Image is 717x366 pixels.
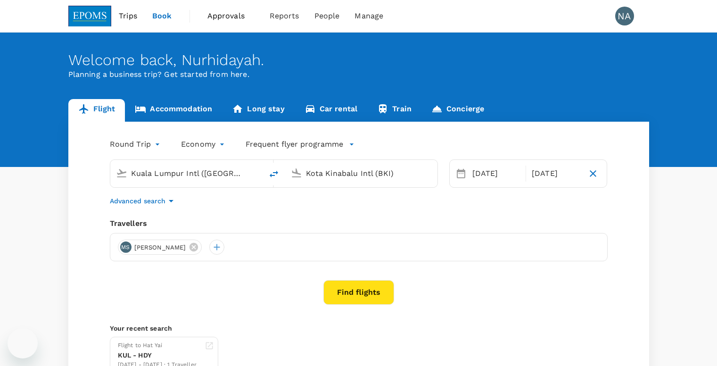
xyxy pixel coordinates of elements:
div: Round Trip [110,137,163,152]
a: Long stay [222,99,294,122]
span: People [314,10,340,22]
div: [DATE] [469,164,524,183]
div: Economy [181,137,227,152]
button: Open [256,172,258,174]
button: Find flights [323,280,394,305]
div: MS [120,241,132,253]
img: EPOMS SDN BHD [68,6,112,26]
p: Frequent flyer programme [246,139,343,150]
div: MS[PERSON_NAME] [118,240,202,255]
span: Approvals [207,10,255,22]
p: Advanced search [110,196,165,206]
div: KUL - HDY [118,350,197,360]
span: Reports [270,10,299,22]
button: Advanced search [110,195,177,207]
span: [PERSON_NAME] [129,243,192,252]
p: Your recent search [110,324,608,333]
button: delete [263,163,285,185]
a: Accommodation [125,99,222,122]
iframe: Button to launch messaging window [8,328,38,358]
a: Train [367,99,421,122]
input: Going to [306,166,418,181]
button: Open [431,172,433,174]
a: Flight [68,99,125,122]
span: Trips [119,10,137,22]
input: Depart from [131,166,243,181]
div: Welcome back , Nurhidayah . [68,51,649,69]
span: Book [152,10,172,22]
div: Travellers [110,218,608,229]
a: Concierge [421,99,494,122]
div: [DATE] [528,164,583,183]
a: Car rental [295,99,368,122]
button: Frequent flyer programme [246,139,354,150]
p: Planning a business trip? Get started from here. [68,69,649,80]
span: Manage [354,10,383,22]
div: Flight to Hat Yai [118,341,197,350]
div: NA [615,7,634,25]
